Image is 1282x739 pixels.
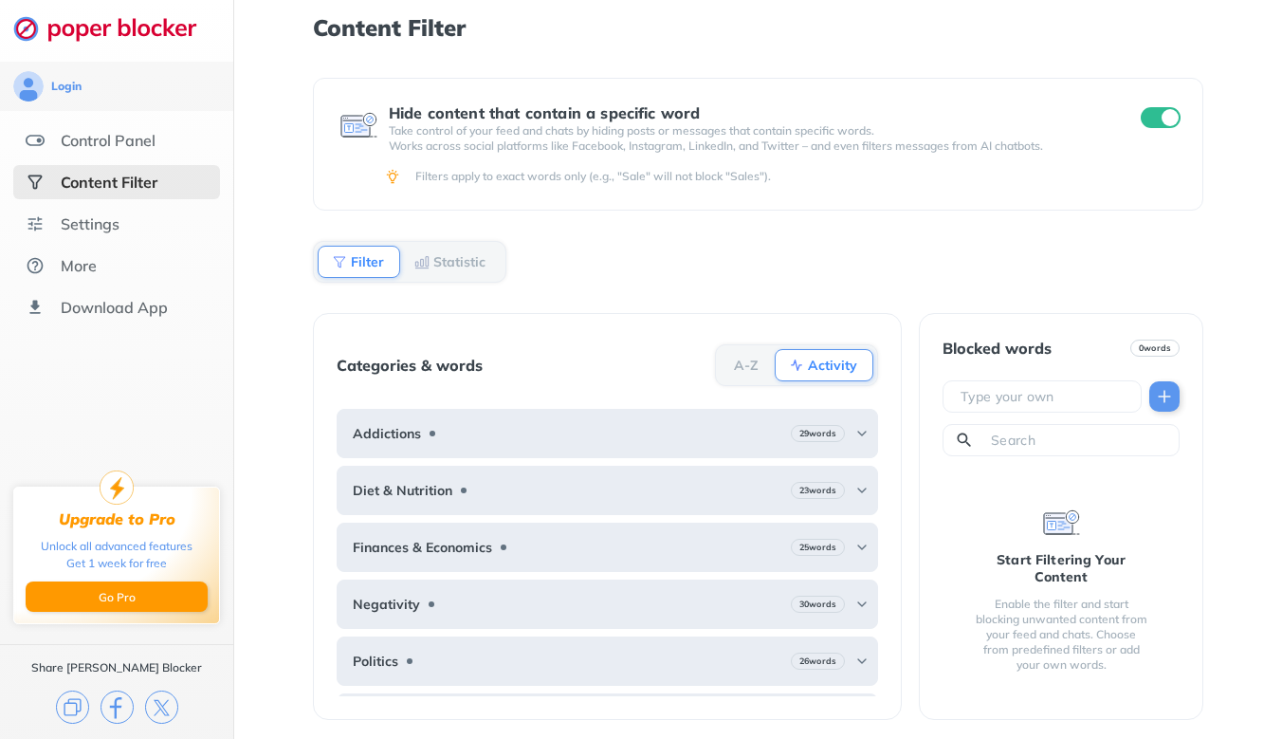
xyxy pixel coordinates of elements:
div: Get 1 week for free [66,555,167,572]
b: Addictions [353,426,421,441]
b: A-Z [734,360,759,371]
img: avatar.svg [13,71,44,102]
input: Type your own [959,387,1133,406]
img: Filter [332,254,347,269]
img: upgrade-to-pro.svg [100,471,134,505]
div: Hide content that contain a specific word [389,104,1107,121]
b: 25 words [799,541,836,554]
div: Unlock all advanced features [41,538,192,555]
p: Works across social platforms like Facebook, Instagram, LinkedIn, and Twitter – and even filters ... [389,139,1107,154]
div: Filters apply to exact words only (e.g., "Sale" will not block "Sales"). [415,169,1177,184]
b: 23 words [799,484,836,497]
input: Search [989,431,1171,450]
div: Upgrade to Pro [59,510,175,528]
img: logo-webpage.svg [13,15,217,42]
div: More [61,256,97,275]
img: about.svg [26,256,45,275]
div: Categories & words [337,357,483,374]
div: Blocked words [943,340,1052,357]
img: features.svg [26,131,45,150]
b: Statistic [433,256,485,268]
div: Share [PERSON_NAME] Blocker [31,660,202,675]
h1: Content Filter [313,15,1203,40]
img: copy.svg [56,691,89,724]
b: 30 words [799,598,836,611]
b: Filter [351,256,384,268]
div: Download App [61,298,168,317]
img: facebook.svg [101,691,134,724]
div: Enable the filter and start blocking unwanted content from your feed and chats. Choose from prede... [973,597,1149,673]
b: 29 words [799,427,836,440]
b: 26 words [799,655,836,668]
p: Take control of your feed and chats by hiding posts or messages that contain specific words. [389,123,1107,139]
div: Login [51,79,82,94]
b: Politics [353,654,398,669]
img: social-selected.svg [26,173,45,192]
button: Go Pro [26,582,208,612]
b: Diet & Nutrition [353,483,452,498]
img: x.svg [145,691,178,724]
b: 0 words [1139,342,1171,355]
div: Control Panel [61,131,156,150]
div: Settings [61,214,119,233]
b: Negativity [353,597,420,612]
div: Start Filtering Your Content [973,551,1149,585]
div: Content Filter [61,173,157,192]
b: Activity [808,360,857,371]
img: download-app.svg [26,298,45,317]
img: Statistic [414,254,430,269]
b: Finances & Economics [353,540,492,555]
img: Activity [789,358,804,373]
img: settings.svg [26,214,45,233]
